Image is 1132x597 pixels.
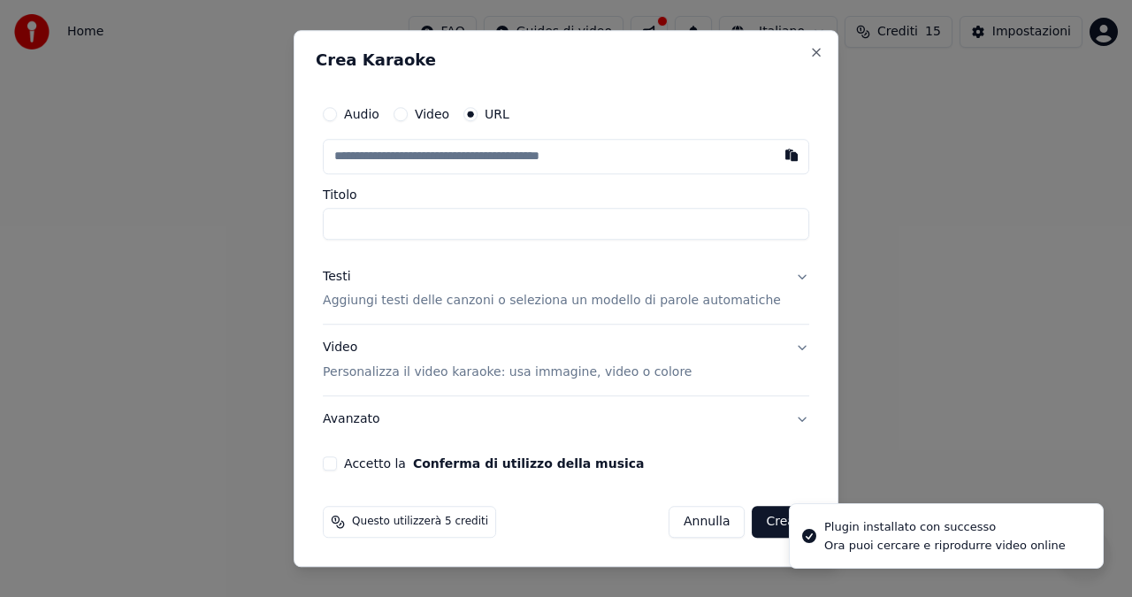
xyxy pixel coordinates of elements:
[323,325,809,396] button: VideoPersonalizza il video karaoke: usa immagine, video o colore
[415,108,449,120] label: Video
[413,458,645,471] button: Accetto la
[323,188,809,201] label: Titolo
[344,458,644,471] label: Accetto la
[352,516,488,530] span: Questo utilizzerà 5 crediti
[323,268,350,286] div: Testi
[316,52,816,68] h2: Crea Karaoke
[485,108,509,120] label: URL
[323,364,692,382] p: Personalizza il video karaoke: usa immagine, video o colore
[344,108,379,120] label: Audio
[753,507,809,539] button: Crea
[323,293,781,310] p: Aggiungi testi delle canzoni o seleziona un modello di parole automatiche
[323,254,809,325] button: TestiAggiungi testi delle canzoni o seleziona un modello di parole automatiche
[323,340,692,382] div: Video
[323,397,809,443] button: Avanzato
[669,507,746,539] button: Annulla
